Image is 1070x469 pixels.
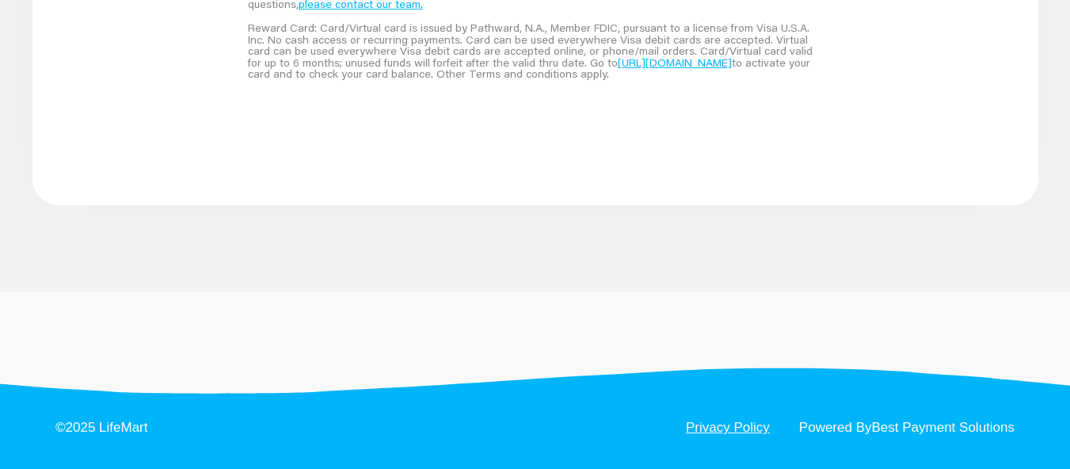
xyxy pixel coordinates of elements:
[686,421,770,434] a: Privacy Policy
[55,421,148,434] div: © 2025 LifeMart
[618,55,732,70] a: [URL][DOMAIN_NAME]
[799,421,1015,434] a: Powered ByBest Payment Solutions
[248,16,822,86] div: Reward Card: Card/Virtual card is issued by Pathward, N.A., Member FDIC, pursuant to a license fr...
